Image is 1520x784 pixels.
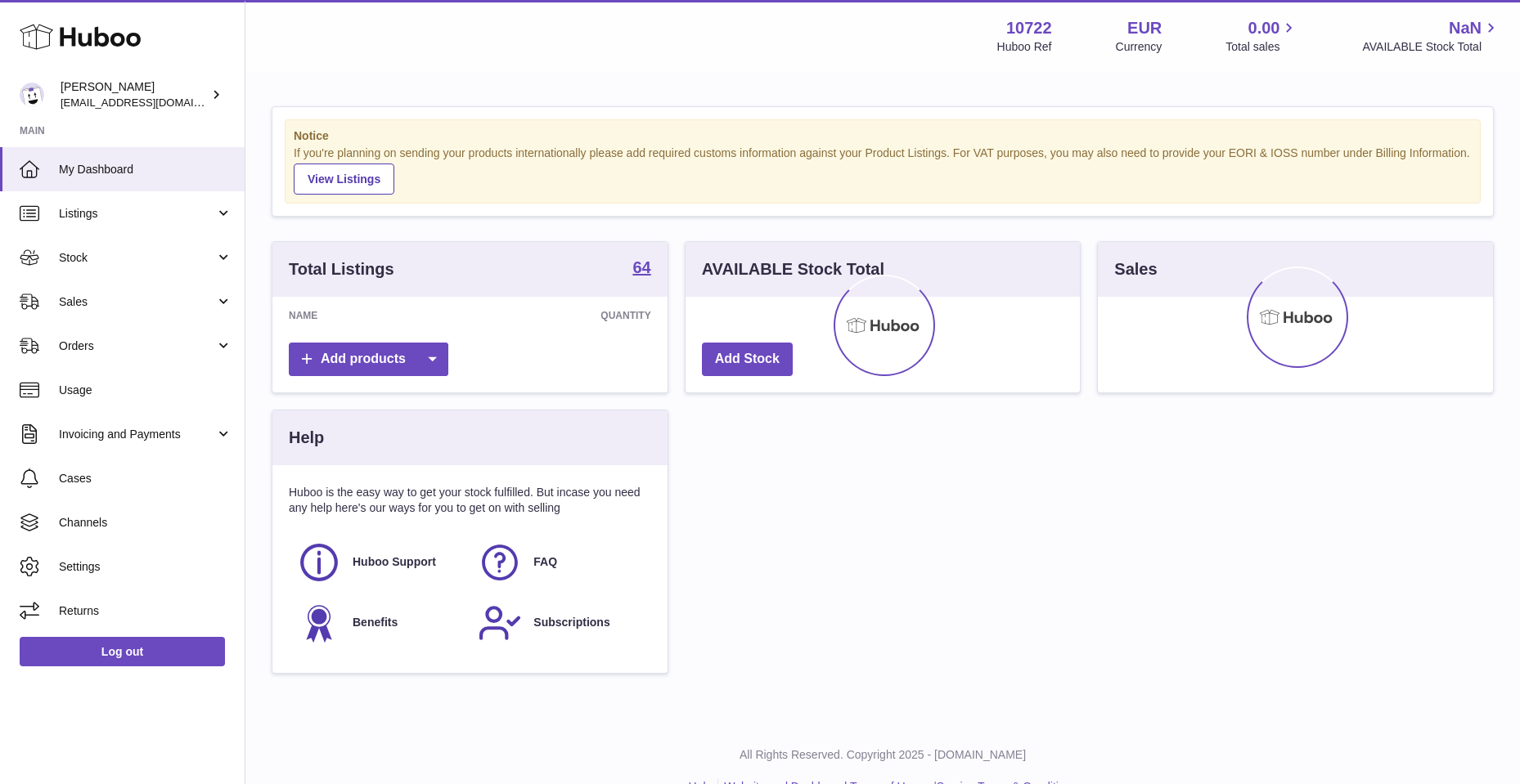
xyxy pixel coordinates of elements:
[353,554,436,570] span: Huboo Support
[478,540,642,585] a: FAQ
[1449,17,1482,39] span: NaN
[289,343,448,376] a: Add products
[59,294,215,310] span: Sales
[1225,39,1298,55] span: Total sales
[297,540,461,585] a: Huboo Support
[1006,17,1052,39] strong: 10722
[289,258,394,280] h3: Total Listings
[702,258,884,280] h3: AVAILABLE Stock Total
[1114,258,1157,280] h3: Sales
[632,259,650,279] a: 64
[1127,17,1162,39] strong: EUR
[59,603,232,619] span: Returns
[20,637,225,666] a: Log out
[61,96,241,109] span: [EMAIL_ADDRESS][DOMAIN_NAME]
[59,427,215,442] span: Invoicing and Payments
[272,297,441,334] th: Name
[59,338,215,354] span: Orders
[441,297,668,334] th: Quantity
[632,259,650,276] strong: 64
[289,485,651,516] p: Huboo is the easy way to get your stock fulfilled. But incase you need any help here's our ways f...
[59,559,232,575] span: Settings
[1225,17,1298,55] a: 0.00 Total sales
[533,554,557,570] span: FAQ
[259,747,1507,763] p: All Rights Reserved. Copyright 2025 - [DOMAIN_NAME]
[1248,17,1280,39] span: 0.00
[1116,39,1162,55] div: Currency
[294,146,1472,195] div: If you're planning on sending your products internationally please add required customs informati...
[59,162,232,177] span: My Dashboard
[59,515,232,531] span: Channels
[59,250,215,266] span: Stock
[61,79,208,110] div: [PERSON_NAME]
[1362,39,1500,55] span: AVAILABLE Stock Total
[20,83,44,107] img: sales@plantcaretools.com
[289,427,324,449] h3: Help
[1362,17,1500,55] a: NaN AVAILABLE Stock Total
[59,471,232,486] span: Cases
[294,128,1472,144] strong: Notice
[478,601,642,645] a: Subscriptions
[353,615,398,630] span: Benefits
[59,383,232,398] span: Usage
[59,206,215,222] span: Listings
[297,601,461,645] a: Benefits
[702,343,793,376] a: Add Stock
[294,164,394,195] a: View Listings
[997,39,1052,55] div: Huboo Ref
[533,615,609,630] span: Subscriptions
